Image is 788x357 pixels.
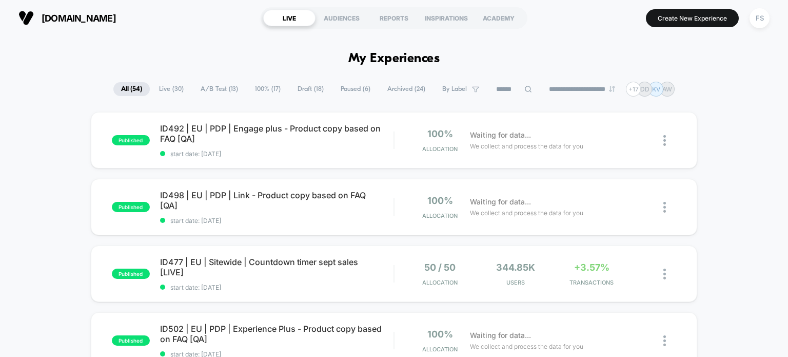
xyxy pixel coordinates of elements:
span: 50 / 50 [424,262,456,273]
img: close [663,135,666,146]
span: ID502 | EU | PDP | Experience Plus - Product copy based on FAQ [QA] [160,324,394,344]
span: We collect and process the data for you [470,208,583,218]
h1: My Experiences [348,51,440,66]
img: close [663,202,666,213]
span: We collect and process the data for you [470,342,583,351]
span: Draft ( 18 ) [290,82,331,96]
img: end [609,86,615,92]
div: INSPIRATIONS [420,10,472,26]
div: AUDIENCES [316,10,368,26]
div: LIVE [263,10,316,26]
div: FS [750,8,770,28]
span: All ( 54 ) [113,82,150,96]
span: +3.57% [574,262,609,273]
span: start date: [DATE] [160,284,394,291]
span: 344.85k [496,262,535,273]
button: Create New Experience [646,9,739,27]
p: KV [652,85,660,93]
span: Live ( 30 ) [151,82,191,96]
span: 100% [427,128,453,139]
span: published [112,135,150,145]
span: A/B Test ( 13 ) [193,82,246,96]
button: FS [746,8,773,29]
span: published [112,269,150,279]
p: DD [640,85,649,93]
span: Allocation [422,279,458,286]
span: Archived ( 24 ) [380,82,433,96]
span: TRANSACTIONS [556,279,627,286]
span: start date: [DATE] [160,150,394,158]
span: We collect and process the data for you [470,141,583,151]
span: Waiting for data... [470,196,531,208]
span: Allocation [422,145,458,153]
span: [DOMAIN_NAME] [42,13,116,24]
span: Waiting for data... [470,330,531,341]
button: [DOMAIN_NAME] [15,10,119,26]
span: 100% [427,195,453,206]
img: Visually logo [18,10,34,26]
span: Allocation [422,346,458,353]
span: 100% ( 17 ) [247,82,288,96]
span: Paused ( 6 ) [333,82,378,96]
span: Waiting for data... [470,129,531,141]
span: ID492 | EU | PDP | Engage plus - Product copy based on FAQ [QA] [160,123,394,144]
img: close [663,335,666,346]
span: start date: [DATE] [160,217,394,224]
span: Allocation [422,212,458,219]
div: REPORTS [368,10,420,26]
span: Users [480,279,551,286]
div: + 17 [626,82,641,97]
span: published [112,335,150,346]
div: ACADEMY [472,10,525,26]
span: published [112,202,150,212]
span: ID498 | EU | PDP | Link - Product copy based on FAQ [QA] [160,190,394,211]
img: close [663,269,666,279]
span: By Label [442,85,467,93]
p: AW [662,85,672,93]
span: ID477 | EU | Sitewide | Countdown timer sept sales [LIVE] [160,257,394,277]
span: 100% [427,329,453,340]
